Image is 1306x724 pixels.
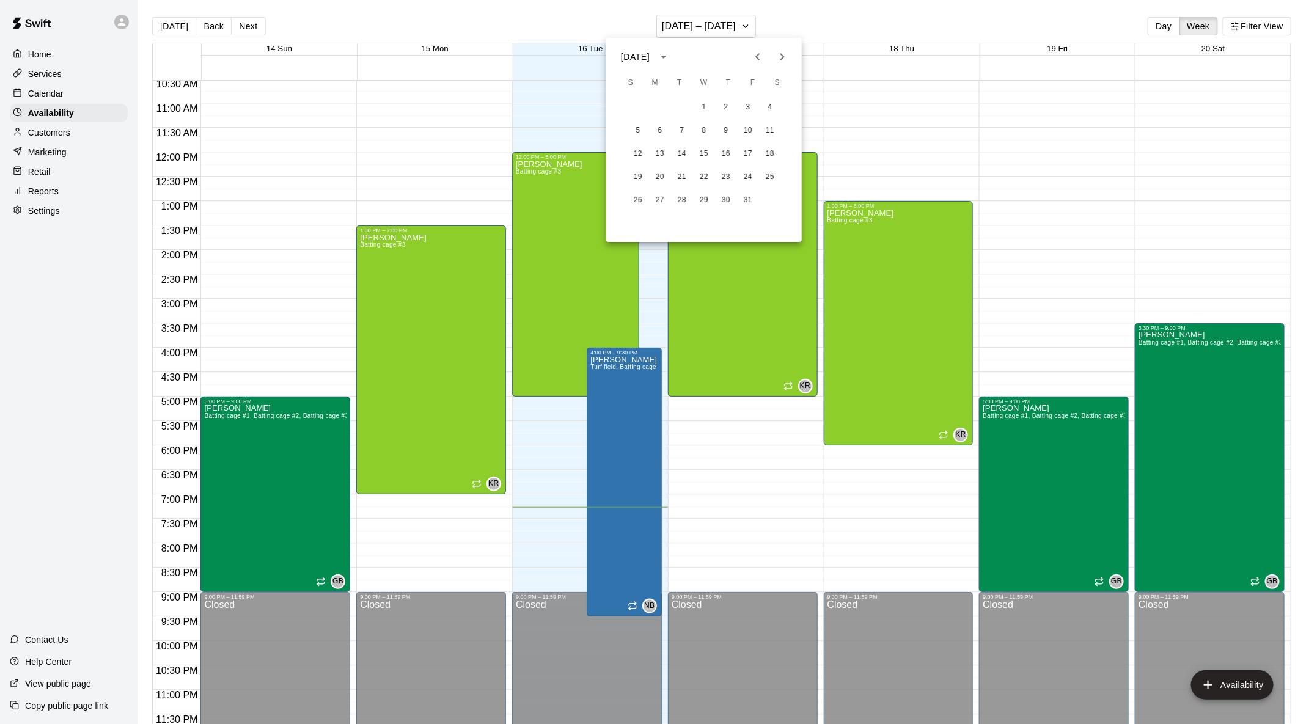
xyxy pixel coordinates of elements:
[693,97,715,119] button: 1
[759,120,781,142] button: 11
[737,143,759,165] button: 17
[693,166,715,188] button: 22
[621,51,650,64] div: [DATE]
[715,97,737,119] button: 2
[759,97,781,119] button: 4
[649,189,671,211] button: 27
[644,71,666,95] span: Monday
[770,45,794,69] button: Next month
[715,166,737,188] button: 23
[717,71,739,95] span: Thursday
[671,166,693,188] button: 21
[715,120,737,142] button: 9
[620,71,642,95] span: Sunday
[759,166,781,188] button: 25
[737,120,759,142] button: 10
[671,143,693,165] button: 14
[715,143,737,165] button: 16
[693,71,715,95] span: Wednesday
[649,120,671,142] button: 6
[627,166,649,188] button: 19
[737,189,759,211] button: 31
[737,166,759,188] button: 24
[759,143,781,165] button: 18
[627,120,649,142] button: 5
[627,143,649,165] button: 12
[649,143,671,165] button: 13
[693,143,715,165] button: 15
[653,46,674,67] button: calendar view is open, switch to year view
[746,45,770,69] button: Previous month
[649,166,671,188] button: 20
[693,189,715,211] button: 29
[671,189,693,211] button: 28
[737,97,759,119] button: 3
[766,71,788,95] span: Saturday
[693,120,715,142] button: 8
[671,120,693,142] button: 7
[715,189,737,211] button: 30
[627,189,649,211] button: 26
[742,71,764,95] span: Friday
[669,71,691,95] span: Tuesday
